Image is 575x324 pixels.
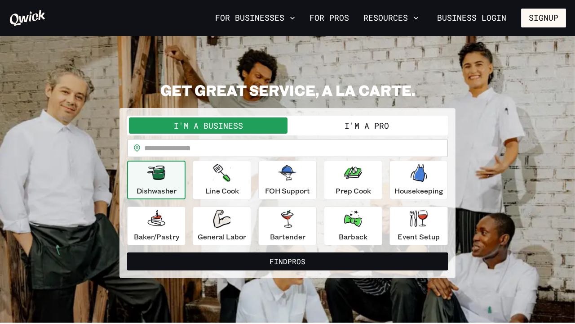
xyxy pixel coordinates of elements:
p: Event Setup [398,231,440,242]
p: Line Cook [205,185,239,196]
p: FOH Support [265,185,310,196]
button: Line Cook [193,161,251,199]
button: Prep Cook [324,161,382,199]
p: General Labor [198,231,246,242]
p: Dishwasher [137,185,177,196]
p: Barback [339,231,367,242]
a: For Pros [306,10,353,26]
h2: GET GREAT SERVICE, A LA CARTE. [119,81,456,99]
a: Business Login [429,9,514,27]
p: Bartender [270,231,305,242]
button: Resources [360,10,422,26]
button: General Labor [193,207,251,245]
button: Signup [521,9,566,27]
button: Housekeeping [389,161,448,199]
p: Prep Cook [336,185,371,196]
button: Barback [324,207,382,245]
button: Baker/Pastry [127,207,186,245]
button: Event Setup [389,207,448,245]
button: Dishwasher [127,161,186,199]
button: I'm a Pro [287,117,446,134]
button: Bartender [258,207,317,245]
button: FOH Support [258,161,317,199]
button: FindPros [127,252,448,270]
button: For Businesses [212,10,299,26]
p: Housekeeping [394,185,443,196]
p: Baker/Pastry [134,231,179,242]
button: I'm a Business [129,117,287,134]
